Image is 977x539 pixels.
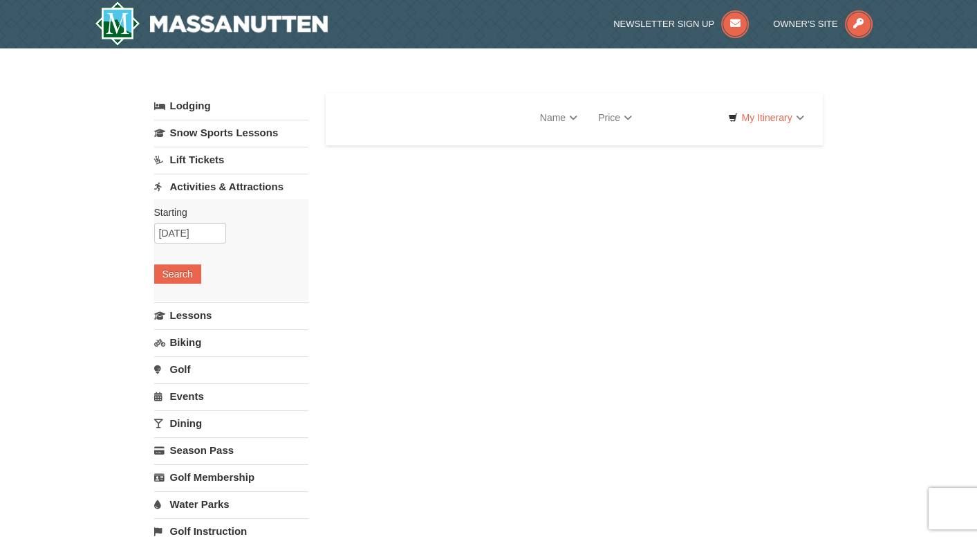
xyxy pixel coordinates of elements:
label: Starting [154,205,298,219]
a: Dining [154,410,308,436]
a: Lodging [154,93,308,118]
a: Season Pass [154,437,308,463]
a: Owner's Site [773,19,873,29]
a: My Itinerary [719,107,812,128]
a: Name [530,104,588,131]
a: Golf [154,356,308,382]
a: Massanutten Resort [95,1,328,46]
a: Newsletter Sign Up [613,19,749,29]
a: Events [154,383,308,409]
a: Snow Sports Lessons [154,120,308,145]
img: Massanutten Resort Logo [95,1,328,46]
span: Newsletter Sign Up [613,19,714,29]
a: Water Parks [154,491,308,517]
span: Owner's Site [773,19,838,29]
a: Activities & Attractions [154,174,308,199]
a: Lessons [154,302,308,328]
a: Price [588,104,642,131]
a: Biking [154,329,308,355]
a: Lift Tickets [154,147,308,172]
a: Golf Membership [154,464,308,490]
button: Search [154,264,201,284]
